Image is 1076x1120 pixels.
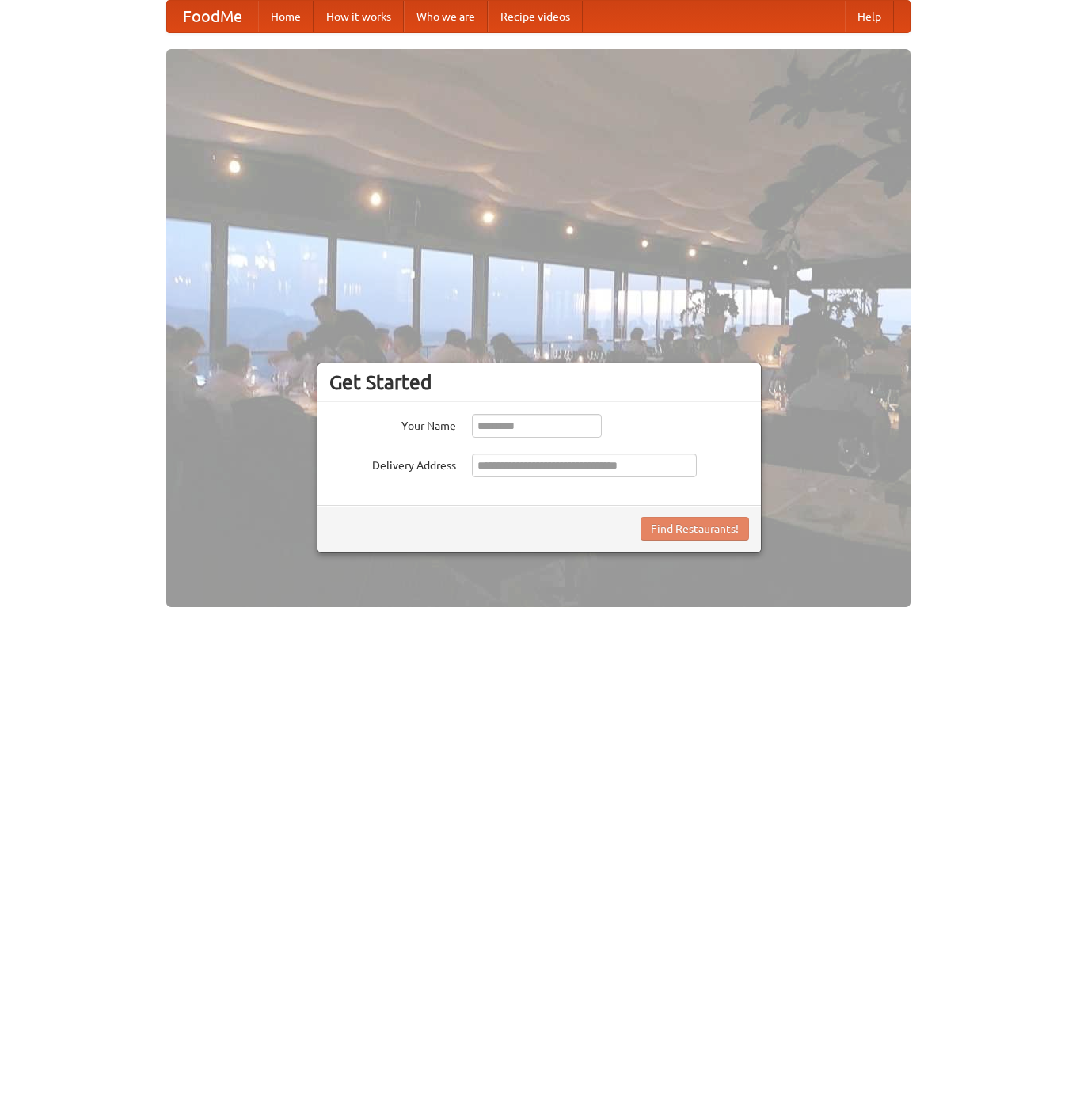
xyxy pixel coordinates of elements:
[167,1,258,32] a: FoodMe
[329,454,456,473] label: Delivery Address
[329,370,749,394] h3: Get Started
[641,517,749,541] button: Find Restaurants!
[845,1,894,32] a: Help
[404,1,488,32] a: Who we are
[258,1,314,32] a: Home
[314,1,404,32] a: How it works
[488,1,583,32] a: Recipe videos
[329,414,456,434] label: Your Name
